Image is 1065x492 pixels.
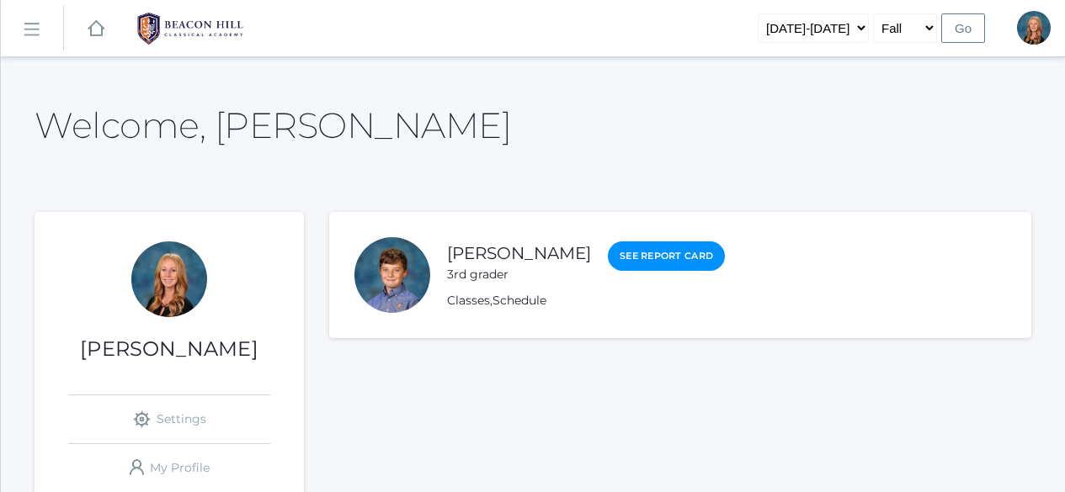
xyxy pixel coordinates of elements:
h1: [PERSON_NAME] [35,338,304,360]
a: [PERSON_NAME] [447,243,591,263]
h2: Welcome, [PERSON_NAME] [35,106,511,145]
div: Nicole Canty [131,241,207,317]
div: Nicole Canty [1017,11,1051,45]
a: See Report Card [608,241,725,271]
a: Settings [68,395,270,443]
div: Shiloh Canty [354,237,430,313]
a: My Profile [68,444,270,492]
a: Classes [447,293,490,308]
div: 3rd grader [447,266,591,283]
div: , [447,292,725,309]
img: 1_BHCALogos-05.png [127,8,253,50]
a: Schedule [493,293,546,308]
input: Go [941,13,985,43]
